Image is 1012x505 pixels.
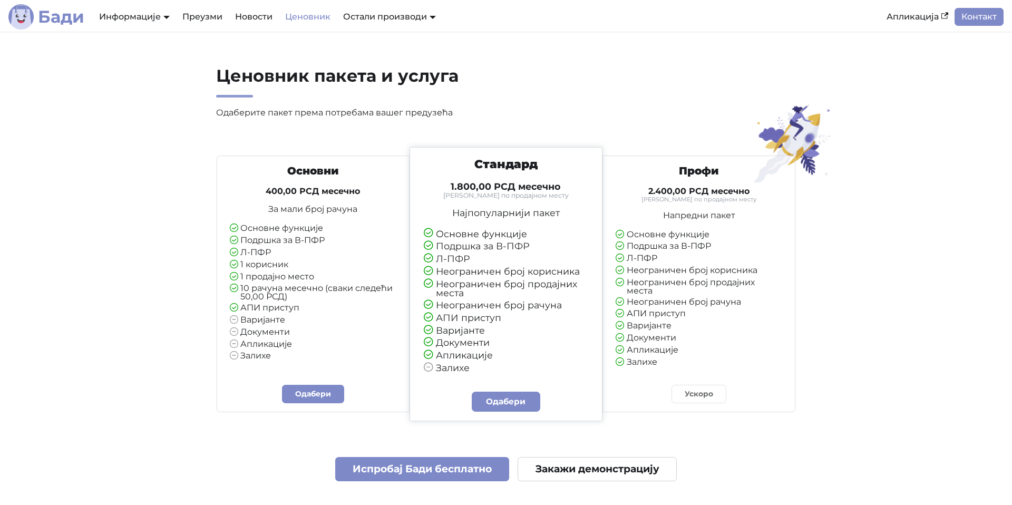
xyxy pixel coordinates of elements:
li: Залихе [230,352,397,361]
a: Одабери [282,385,344,403]
h4: 2.400,00 РСД месечно [616,186,783,197]
li: АПИ приступ [230,304,397,313]
li: Подршка за В-ПФР [230,236,397,246]
li: Л-ПФР [424,254,588,264]
h3: Основни [230,164,397,178]
p: За мали број рачуна [230,205,397,213]
img: Лого [8,4,34,30]
li: Апликације [230,340,397,349]
li: Л-ПФР [230,248,397,258]
li: Апликације [424,351,588,361]
b: Бади [38,8,84,25]
p: Напредни пакет [616,211,783,220]
a: Одабери [472,392,540,412]
small: [PERSON_NAME] по продајном месту [424,192,588,199]
a: ЛогоБади [8,4,84,30]
li: Основне функције [424,229,588,239]
a: Испробај Бади бесплатно [335,457,510,482]
li: Документи [616,334,783,343]
a: Контакт [955,8,1004,26]
li: Основне функције [616,230,783,240]
li: Подршка за В-ПФР [424,241,588,251]
li: Неограничен број продајних места [424,279,588,298]
li: Варијанте [616,322,783,331]
img: Ценовник пакета и услуга [747,104,839,183]
li: Варијанте [230,316,397,325]
small: [PERSON_NAME] по продајном месту [616,197,783,202]
h2: Ценовник пакета и услуга [216,65,605,98]
a: Преузми [176,8,229,26]
li: АПИ приступ [424,313,588,323]
li: Неограничен број рачуна [424,300,588,310]
li: Неограничен број продајних места [616,278,783,295]
li: Залихе [424,363,588,373]
li: 1 корисник [230,260,397,270]
p: Одаберите пакет према потребама вашег предузећа [216,106,605,120]
a: Апликација [880,8,955,26]
li: 10 рачуна месечно (сваки следећи 50,00 РСД) [230,284,397,301]
li: Залихе [616,358,783,367]
li: 1 продајно место [230,273,397,282]
h4: 1.800,00 РСД месечно [424,181,588,192]
h4: 400,00 РСД месечно [230,186,397,197]
li: Документи [424,338,588,348]
a: Новости [229,8,279,26]
a: Ценовник [279,8,337,26]
li: АПИ приступ [616,309,783,319]
li: Варијанте [424,326,588,336]
p: Најпопуларнији пакет [424,208,588,218]
li: Основне функције [230,224,397,234]
a: Остали производи [343,12,436,22]
a: Информације [99,12,170,22]
li: Неограничен број корисника [616,266,783,276]
li: Неограничен број корисника [424,267,588,277]
a: Закажи демонстрацију [518,457,677,482]
h3: Стандард [424,157,588,172]
li: Л-ПФР [616,254,783,264]
li: Неограничен број рачуна [616,298,783,307]
li: Подршка за В-ПФР [616,242,783,251]
h3: Профи [616,164,783,178]
li: Апликације [616,346,783,355]
li: Документи [230,328,397,337]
